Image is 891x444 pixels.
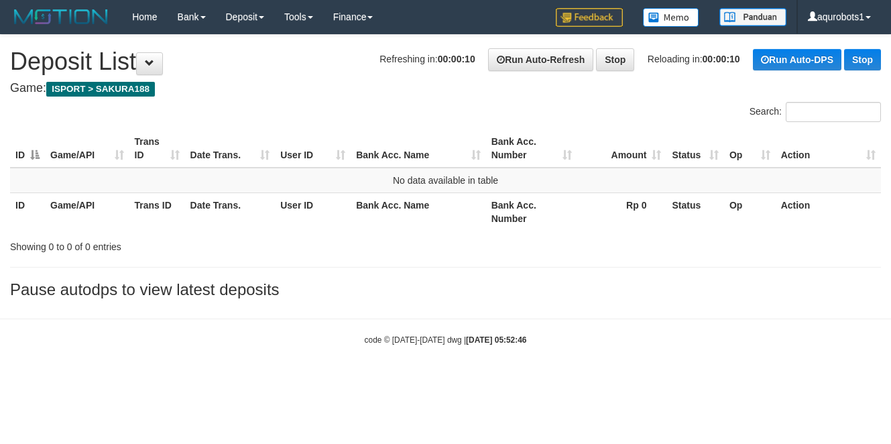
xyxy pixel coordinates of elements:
strong: 00:00:10 [438,54,475,64]
th: Date Trans. [185,192,276,231]
td: No data available in table [10,168,881,193]
img: MOTION_logo.png [10,7,112,27]
th: User ID [275,192,351,231]
th: Bank Acc. Name: activate to sort column ascending [351,129,486,168]
a: Run Auto-Refresh [488,48,593,71]
th: Action [776,192,881,231]
th: Trans ID: activate to sort column ascending [129,129,185,168]
th: Rp 0 [577,192,666,231]
a: Stop [844,49,881,70]
label: Search: [750,102,881,122]
a: Stop [596,48,634,71]
small: code © [DATE]-[DATE] dwg | [365,335,527,345]
span: Refreshing in: [379,54,475,64]
th: Op: activate to sort column ascending [724,129,776,168]
h1: Deposit List [10,48,881,75]
th: ID: activate to sort column descending [10,129,45,168]
img: Feedback.jpg [556,8,623,27]
h3: Pause autodps to view latest deposits [10,281,881,298]
th: Date Trans.: activate to sort column ascending [185,129,276,168]
th: Action: activate to sort column ascending [776,129,881,168]
img: panduan.png [719,8,786,26]
input: Search: [786,102,881,122]
th: Amount: activate to sort column ascending [577,129,666,168]
th: Bank Acc. Number [486,192,578,231]
strong: [DATE] 05:52:46 [466,335,526,345]
th: Status [666,192,723,231]
th: Game/API: activate to sort column ascending [45,129,129,168]
th: ID [10,192,45,231]
div: Showing 0 to 0 of 0 entries [10,235,361,254]
span: ISPORT > SAKURA188 [46,82,155,97]
th: Game/API [45,192,129,231]
th: Op [724,192,776,231]
th: Bank Acc. Number: activate to sort column ascending [486,129,578,168]
th: User ID: activate to sort column ascending [275,129,351,168]
th: Trans ID [129,192,185,231]
span: Reloading in: [648,54,740,64]
a: Run Auto-DPS [753,49,841,70]
th: Status: activate to sort column ascending [666,129,723,168]
strong: 00:00:10 [703,54,740,64]
img: Button%20Memo.svg [643,8,699,27]
th: Bank Acc. Name [351,192,486,231]
h4: Game: [10,82,881,95]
